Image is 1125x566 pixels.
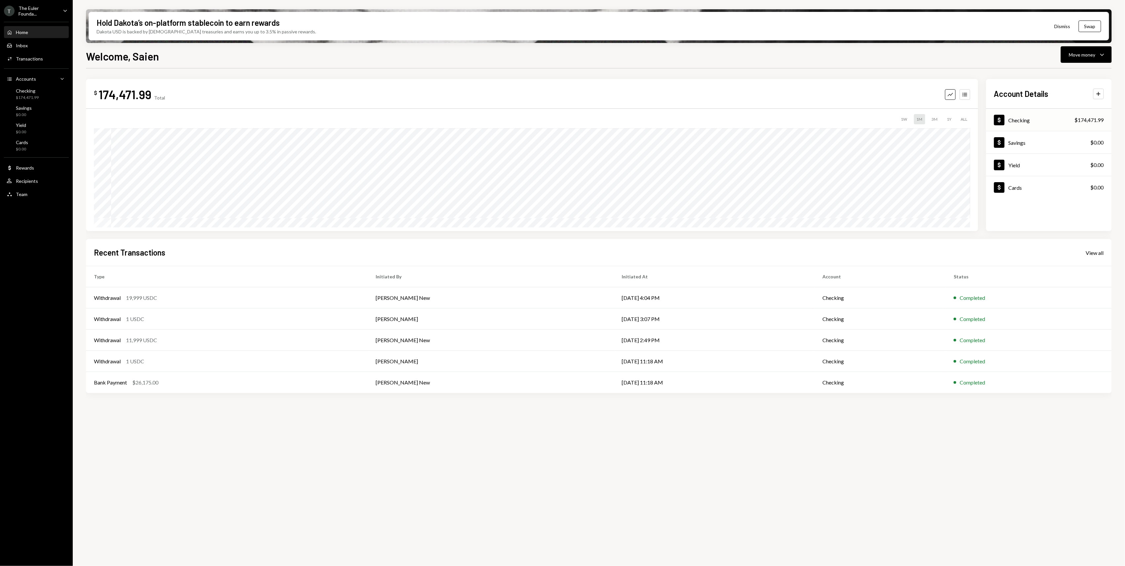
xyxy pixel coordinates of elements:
[1009,117,1030,123] div: Checking
[1009,162,1020,168] div: Yield
[946,266,1112,287] th: Status
[994,88,1049,99] h2: Account Details
[97,28,316,35] div: Dakota USD is backed by [DEMOGRAPHIC_DATA] treasuries and earns you up to 3.5% in passive rewards.
[16,76,36,82] div: Accounts
[960,357,985,365] div: Completed
[94,247,165,258] h2: Recent Transactions
[4,120,69,136] a: Yield$0.00
[960,336,985,344] div: Completed
[368,351,614,372] td: [PERSON_NAME]
[368,266,614,287] th: Initiated By
[16,105,32,111] div: Savings
[815,308,946,330] td: Checking
[16,165,34,171] div: Rewards
[1075,116,1104,124] div: $174,471.99
[815,287,946,308] td: Checking
[16,122,26,128] div: Yield
[86,50,159,63] h1: Welcome, Saien
[4,175,69,187] a: Recipients
[126,315,144,323] div: 1 USDC
[16,146,28,152] div: $0.00
[815,372,946,393] td: Checking
[368,330,614,351] td: [PERSON_NAME] New
[4,103,69,119] a: Savings$0.00
[132,379,158,386] div: $26,175.00
[4,162,69,174] a: Rewards
[614,351,815,372] td: [DATE] 11:18 AM
[986,154,1112,176] a: Yield$0.00
[1009,184,1022,191] div: Cards
[16,56,43,61] div: Transactions
[614,308,815,330] td: [DATE] 3:07 PM
[16,112,32,118] div: $0.00
[126,357,144,365] div: 1 USDC
[94,294,121,302] div: Withdrawal
[614,330,815,351] td: [DATE] 2:49 PM
[898,114,910,124] div: 1W
[154,95,165,101] div: Total
[986,131,1112,153] a: Savings$0.00
[4,86,69,102] a: Checking$174,471.99
[1086,250,1104,256] div: View all
[16,178,38,184] div: Recipients
[929,114,940,124] div: 3M
[960,379,985,386] div: Completed
[86,266,368,287] th: Type
[368,372,614,393] td: [PERSON_NAME] New
[4,39,69,51] a: Inbox
[4,138,69,153] a: Cards$0.00
[94,336,121,344] div: Withdrawal
[815,351,946,372] td: Checking
[126,294,157,302] div: 19,999 USDC
[1069,51,1096,58] div: Move money
[944,114,954,124] div: 1Y
[16,191,27,197] div: Team
[614,266,815,287] th: Initiated At
[94,357,121,365] div: Withdrawal
[94,315,121,323] div: Withdrawal
[4,26,69,38] a: Home
[16,140,28,145] div: Cards
[16,95,39,101] div: $174,471.99
[1079,20,1101,32] button: Swap
[1086,249,1104,256] a: View all
[94,379,127,386] div: Bank Payment
[4,6,15,16] div: T
[614,372,815,393] td: [DATE] 11:18 AM
[368,308,614,330] td: [PERSON_NAME]
[19,5,58,17] div: The Euler Founda...
[614,287,815,308] td: [DATE] 4:04 PM
[1046,19,1079,34] button: Dismiss
[16,88,39,94] div: Checking
[1091,161,1104,169] div: $0.00
[815,330,946,351] td: Checking
[986,109,1112,131] a: Checking$174,471.99
[16,129,26,135] div: $0.00
[1009,140,1026,146] div: Savings
[99,87,151,102] div: 174,471.99
[958,114,970,124] div: ALL
[126,336,157,344] div: 11,999 USDC
[4,53,69,64] a: Transactions
[94,90,97,96] div: $
[4,73,69,85] a: Accounts
[1061,46,1112,63] button: Move money
[815,266,946,287] th: Account
[4,188,69,200] a: Team
[368,287,614,308] td: [PERSON_NAME] New
[1091,139,1104,146] div: $0.00
[986,176,1112,198] a: Cards$0.00
[97,17,280,28] div: Hold Dakota’s on-platform stablecoin to earn rewards
[16,43,28,48] div: Inbox
[16,29,28,35] div: Home
[960,315,985,323] div: Completed
[1091,183,1104,191] div: $0.00
[914,114,925,124] div: 1M
[960,294,985,302] div: Completed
